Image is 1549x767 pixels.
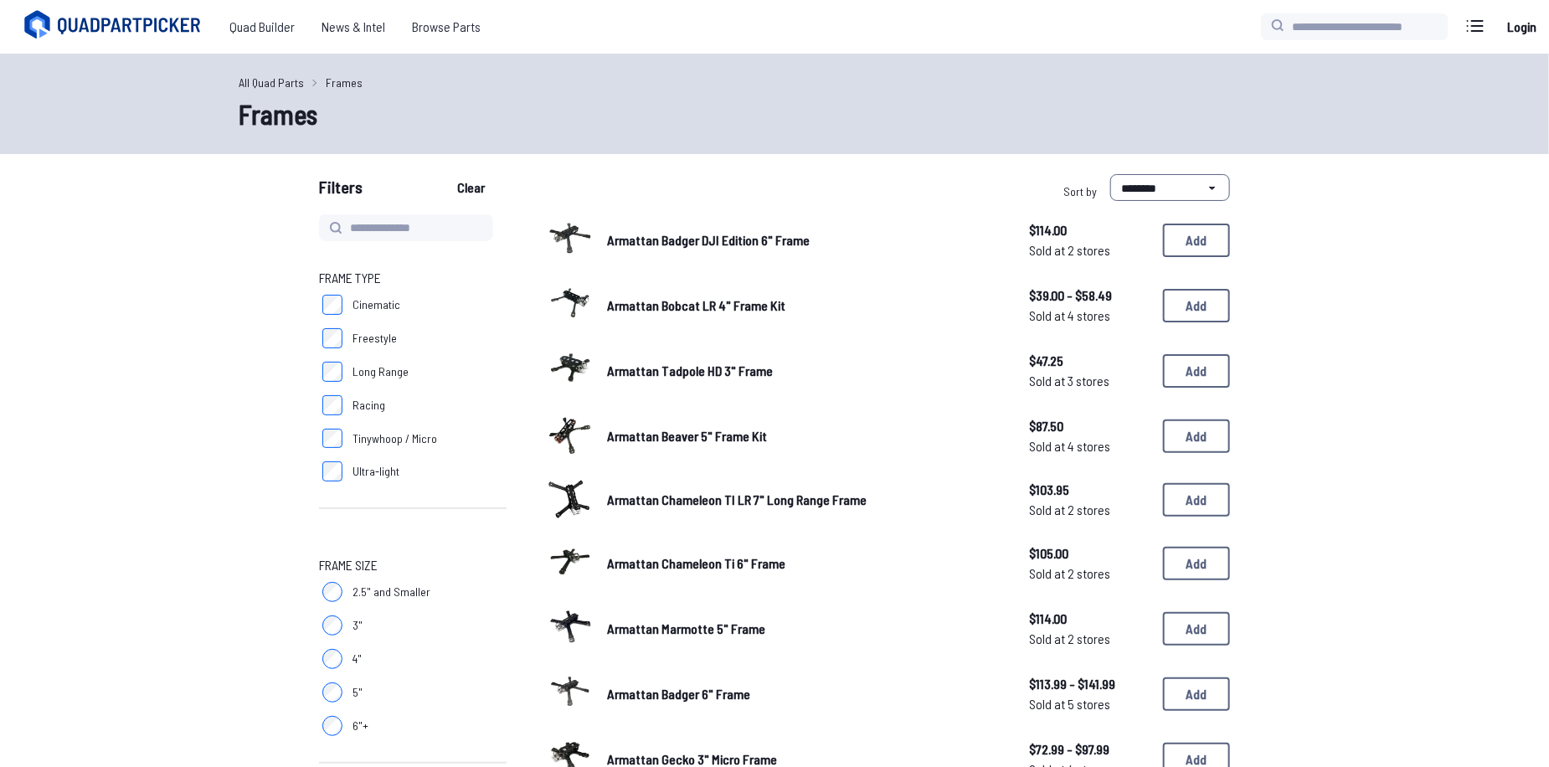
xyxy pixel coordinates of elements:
span: Sold at 2 stores [1029,500,1150,520]
span: Sold at 2 stores [1029,629,1150,649]
a: Browse Parts [399,10,494,44]
input: 3" [322,615,342,636]
span: Sold at 5 stores [1029,694,1150,714]
button: Add [1163,224,1230,257]
span: $113.99 - $141.99 [1029,674,1150,694]
span: Armattan Tadpole HD 3" Frame [607,363,773,378]
span: 6"+ [353,718,368,734]
span: Long Range [353,363,409,380]
img: image [547,214,594,261]
a: Armattan Chameleon TI LR 7" Long Range Frame [607,490,1002,510]
a: image [547,214,594,266]
a: image [547,410,594,462]
input: 5" [322,682,342,703]
span: $114.00 [1029,609,1150,629]
span: Frame Size [319,555,378,575]
span: 3" [353,617,363,634]
button: Add [1163,289,1230,322]
img: image [547,603,594,650]
button: Add [1163,677,1230,711]
img: image [547,345,594,392]
span: $39.00 - $58.49 [1029,286,1150,306]
a: Frames [326,74,363,91]
span: Frame Type [319,268,381,288]
span: Cinematic [353,296,400,313]
a: image [547,345,594,397]
h1: Frames [239,94,1310,134]
input: Tinywhoop / Micro [322,429,342,449]
a: Quad Builder [216,10,308,44]
span: 5" [353,684,363,701]
span: 4" [353,651,362,667]
button: Add [1163,420,1230,453]
span: Armattan Marmotte 5" Frame [607,620,765,636]
button: Clear [443,174,499,201]
span: $87.50 [1029,416,1150,436]
span: Armattan Badger 6" Frame [607,686,750,702]
span: $105.00 [1029,543,1150,564]
a: Armattan Tadpole HD 3" Frame [607,361,1002,381]
img: image [547,668,594,715]
span: Armattan Bobcat LR 4" Frame Kit [607,297,785,313]
a: Armattan Beaver 5" Frame Kit [607,426,1002,446]
span: Filters [319,174,363,208]
a: News & Intel [308,10,399,44]
button: Add [1163,547,1230,580]
span: 2.5" and Smaller [353,584,430,600]
input: 6"+ [322,716,342,736]
img: image [547,280,594,327]
a: image [547,668,594,720]
img: image [547,538,594,584]
input: Racing [322,395,342,415]
span: Armattan Chameleon Ti 6" Frame [607,555,785,571]
span: Freestyle [353,330,397,347]
span: Sold at 3 stores [1029,371,1150,391]
input: Cinematic [322,295,342,315]
input: Long Range [322,362,342,382]
span: Sort by [1063,184,1097,198]
a: Armattan Chameleon Ti 6" Frame [607,553,1002,574]
span: Tinywhoop / Micro [353,430,437,447]
a: image [547,476,594,524]
a: image [547,603,594,655]
a: Armattan Marmotte 5" Frame [607,619,1002,639]
img: image [547,410,594,457]
span: Sold at 4 stores [1029,436,1150,456]
span: Sold at 2 stores [1029,564,1150,584]
a: image [547,538,594,589]
span: Ultra-light [353,463,399,480]
input: 2.5" and Smaller [322,582,342,602]
img: image [547,479,594,519]
span: Armattan Beaver 5" Frame Kit [607,428,767,444]
input: Ultra-light [322,461,342,481]
a: Armattan Badger 6" Frame [607,684,1002,704]
a: All Quad Parts [239,74,304,91]
a: Armattan Badger DJI Edition 6" Frame [607,230,1002,250]
select: Sort by [1110,174,1230,201]
a: Armattan Bobcat LR 4" Frame Kit [607,296,1002,316]
span: Armattan Gecko 3" Micro Frame [607,751,777,767]
a: Login [1502,10,1542,44]
button: Add [1163,612,1230,646]
span: $47.25 [1029,351,1150,371]
span: Sold at 4 stores [1029,306,1150,326]
span: Sold at 2 stores [1029,240,1150,260]
span: Armattan Chameleon TI LR 7" Long Range Frame [607,492,867,507]
span: $114.00 [1029,220,1150,240]
button: Add [1163,354,1230,388]
span: $103.95 [1029,480,1150,500]
input: Freestyle [322,328,342,348]
span: Armattan Badger DJI Edition 6" Frame [607,232,810,248]
button: Add [1163,483,1230,517]
span: $72.99 - $97.99 [1029,739,1150,759]
input: 4" [322,649,342,669]
span: Racing [353,397,385,414]
a: image [547,280,594,332]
